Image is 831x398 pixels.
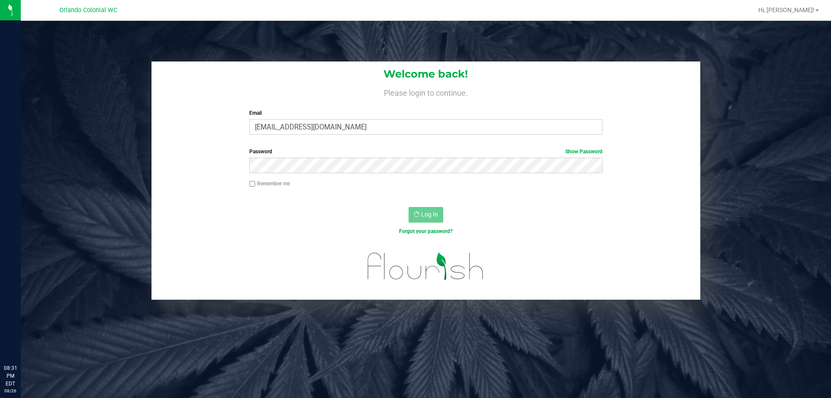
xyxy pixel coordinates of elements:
[357,244,494,288] img: flourish_logo.svg
[399,228,453,234] a: Forgot your password?
[249,149,272,155] span: Password
[4,364,17,388] p: 08:31 PM EDT
[249,180,290,188] label: Remember me
[151,68,700,80] h1: Welcome back!
[4,388,17,394] p: 08/26
[151,87,700,97] h4: Please login to continue.
[421,211,438,218] span: Log In
[409,207,443,223] button: Log In
[565,149,602,155] a: Show Password
[249,181,255,187] input: Remember me
[59,6,117,14] span: Orlando Colonial WC
[758,6,815,13] span: Hi, [PERSON_NAME]!
[249,109,602,117] label: Email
